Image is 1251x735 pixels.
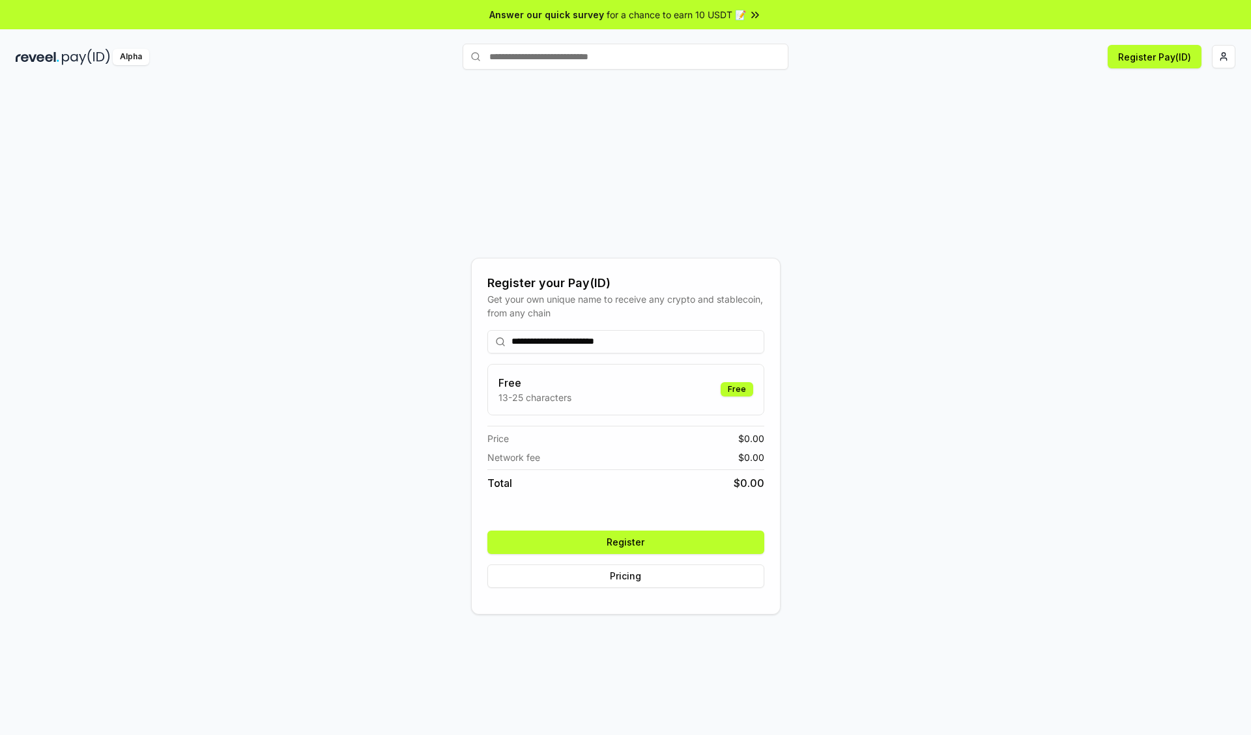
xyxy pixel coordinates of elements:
[62,49,110,65] img: pay_id
[487,564,764,588] button: Pricing
[489,8,604,21] span: Answer our quick survey
[487,451,540,464] span: Network fee
[498,391,571,404] p: 13-25 characters
[487,432,509,445] span: Price
[721,382,753,396] div: Free
[487,292,764,320] div: Get your own unique name to receive any crypto and stablecoin, from any chain
[738,432,764,445] span: $ 0.00
[113,49,149,65] div: Alpha
[734,475,764,491] span: $ 0.00
[487,531,764,554] button: Register
[16,49,59,65] img: reveel_dark
[487,274,764,292] div: Register your Pay(ID)
[738,451,764,464] span: $ 0.00
[487,475,512,491] span: Total
[498,375,571,391] h3: Free
[1108,45,1201,68] button: Register Pay(ID)
[607,8,746,21] span: for a chance to earn 10 USDT 📝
